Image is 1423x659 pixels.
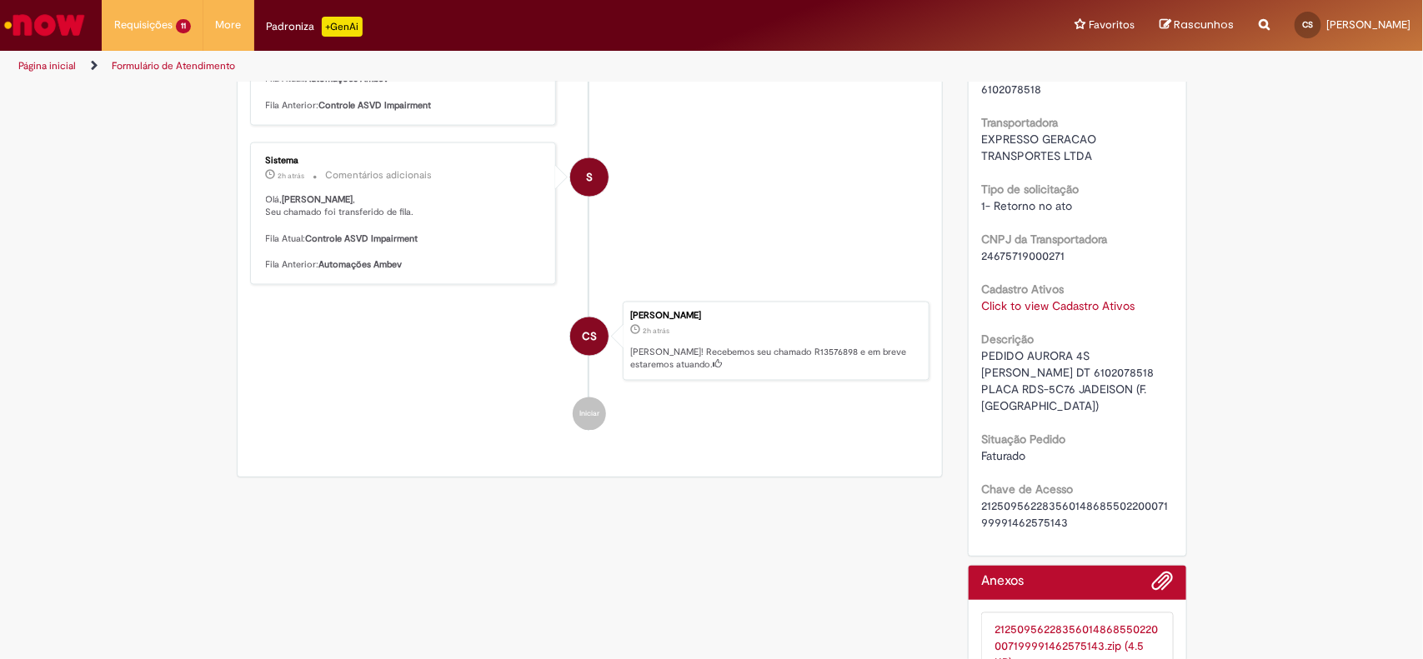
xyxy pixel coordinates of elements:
[981,498,1168,530] span: 21250956228356014868550220007199991462575143
[266,156,544,166] div: Sistema
[630,346,920,372] p: [PERSON_NAME]! Recebemos seu chamado R13576898 e em breve estaremos atuando.
[981,198,1072,213] span: 1- Retorno no ato
[586,157,593,197] span: S
[582,317,597,357] span: CS
[112,59,235,72] a: Formulário de Atendimento
[319,258,403,271] b: Automações Ambev
[1089,17,1135,33] span: Favoritos
[981,482,1073,497] b: Chave de Acesso
[981,348,1157,413] span: PEDIDO AURORA 4S [PERSON_NAME] DT 6102078518 PLACA RDS-5C76 JADEISON (F. [GEOGRAPHIC_DATA])
[981,298,1135,313] a: Click to view Cadastro Ativos
[643,326,669,336] span: 2h atrás
[18,59,76,72] a: Página inicial
[322,17,363,37] p: +GenAi
[2,8,88,42] img: ServiceNow
[981,115,1058,130] b: Transportadora
[1326,17,1410,32] span: [PERSON_NAME]
[630,311,920,321] div: [PERSON_NAME]
[981,432,1065,447] b: Situação Pedido
[266,193,544,272] p: Olá, , Seu chamado foi transferido de fila. Fila Atual: Fila Anterior:
[1174,17,1234,32] span: Rascunhos
[981,332,1034,347] b: Descrição
[1303,19,1314,30] span: CS
[570,158,609,197] div: System
[1152,570,1174,600] button: Adicionar anexos
[981,82,1041,97] span: 6102078518
[216,17,242,33] span: More
[981,248,1065,263] span: 24675719000271
[278,171,305,181] time: 29/09/2025 13:37:21
[319,99,432,112] b: Controle ASVD Impairment
[176,19,191,33] span: 11
[13,51,936,82] ul: Trilhas de página
[981,182,1079,197] b: Tipo de solicitação
[981,132,1100,163] span: EXPRESSO GERACAO TRANSPORTES LTDA
[283,193,353,206] b: [PERSON_NAME]
[981,448,1025,463] span: Faturado
[570,317,609,356] div: CARLOS SCHMIDT
[267,17,363,37] div: Padroniza
[326,168,433,182] small: Comentários adicionais
[981,232,1107,247] b: CNPJ da Transportadora
[1160,17,1234,33] a: Rascunhos
[114,17,173,33] span: Requisições
[981,282,1064,297] b: Cadastro Ativos
[981,574,1024,589] h2: Anexos
[306,232,418,245] b: Controle ASVD Impairment
[278,171,305,181] span: 2h atrás
[643,326,669,336] time: 29/09/2025 13:37:17
[250,302,930,382] li: CARLOS SCHMIDT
